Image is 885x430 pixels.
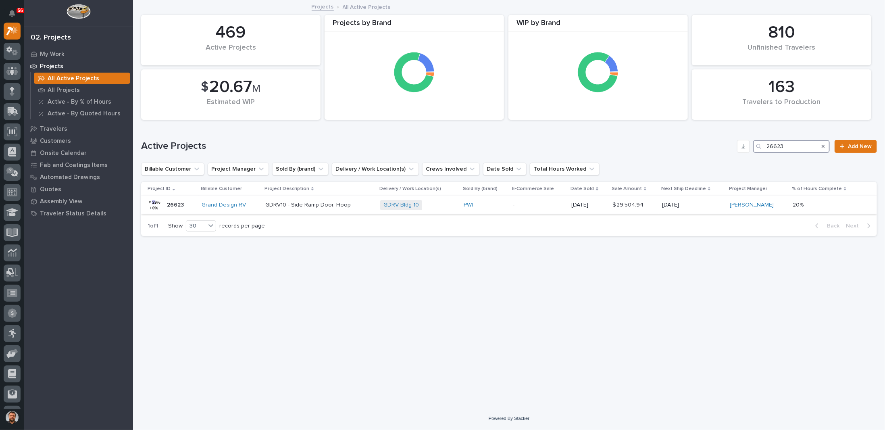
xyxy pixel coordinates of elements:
p: Sold By (brand) [463,184,498,193]
p: Project Manager [729,184,767,193]
button: Back [809,222,843,230]
p: Delivery / Work Location(s) [379,184,441,193]
a: My Work [24,48,133,60]
div: 163 [706,77,858,97]
a: Projects [312,2,334,11]
tr: 2662326623 Grand Design RV GDRV10 - Side Ramp Door, HoopGDRV Bldg 10 PWI -[DATE]$ 29,504.94$ 29,5... [141,196,877,214]
div: Projects by Brand [325,19,504,32]
a: Customers [24,135,133,147]
a: Powered By Stacker [489,416,529,421]
a: PWI [464,202,473,209]
p: - [513,202,565,209]
a: Quotes [24,183,133,195]
p: Assembly View [40,198,82,205]
a: GDRV Bldg 10 [383,202,419,209]
p: Show [168,223,183,230]
button: Next [843,222,877,230]
p: Billable Customer [201,184,242,193]
p: Onsite Calendar [40,150,87,157]
p: Active - By Quoted Hours [48,110,121,117]
p: 20% [793,200,805,209]
p: All Projects [48,87,80,94]
p: Sale Amount [612,184,642,193]
div: 810 [706,23,858,43]
a: Assembly View [24,195,133,207]
span: Back [822,222,839,230]
div: 02. Projects [31,33,71,42]
input: Search [753,140,830,153]
button: users-avatar [4,409,21,426]
button: Sold By (brand) [272,163,329,175]
a: Active - By Quoted Hours [31,108,133,119]
button: Billable Customer [141,163,204,175]
span: Add New [848,144,872,149]
button: Notifications [4,5,21,22]
a: Add New [835,140,877,153]
a: All Projects [31,84,133,96]
p: Fab and Coatings Items [40,162,108,169]
button: Delivery / Work Location(s) [332,163,419,175]
a: [PERSON_NAME] [730,202,774,209]
button: Total Hours Worked [530,163,600,175]
span: Next [846,222,864,230]
h1: Active Projects [141,140,734,152]
p: Active - By % of Hours [48,98,111,106]
div: Unfinished Travelers [706,44,858,61]
div: 30 [186,222,206,230]
img: Workspace Logo [67,4,90,19]
a: Active - By % of Hours [31,96,133,107]
p: $ 29,504.94 [612,200,645,209]
p: 56 [18,8,23,13]
div: Travelers to Production [706,98,858,115]
span: M [252,83,261,94]
a: Grand Design RV [202,202,246,209]
p: Next Ship Deadline [661,184,706,193]
a: Travelers [24,123,133,135]
div: Estimated WIP [155,98,307,115]
span: 20.67 [210,79,252,96]
p: Projects [40,63,63,70]
a: Automated Drawings [24,171,133,183]
p: % of Hours Complete [792,184,842,193]
p: GDRV10 - Side Ramp Door, Hoop [265,202,374,209]
button: Crews Involved [422,163,480,175]
div: Notifications56 [10,10,21,23]
p: Project ID [148,184,171,193]
span: $ [201,79,209,95]
p: Project Description [264,184,309,193]
p: 26623 [167,200,185,209]
p: E-Commerce Sale [512,184,554,193]
div: WIP by Brand [508,19,688,32]
p: Customers [40,138,71,145]
div: 469 [155,23,307,43]
p: Travelers [40,125,67,133]
a: Fab and Coatings Items [24,159,133,171]
a: Traveler Status Details [24,207,133,219]
p: My Work [40,51,65,58]
div: Active Projects [155,44,307,61]
p: All Active Projects [343,2,391,11]
p: [DATE] [662,202,723,209]
p: Date Sold [571,184,594,193]
p: Traveler Status Details [40,210,106,217]
p: Quotes [40,186,61,193]
p: 1 of 1 [141,216,165,236]
p: All Active Projects [48,75,99,82]
p: [DATE] [571,202,606,209]
a: Onsite Calendar [24,147,133,159]
a: Projects [24,60,133,72]
a: All Active Projects [31,73,133,84]
button: Project Manager [208,163,269,175]
p: records per page [219,223,265,230]
p: Automated Drawings [40,174,100,181]
button: Date Sold [483,163,527,175]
